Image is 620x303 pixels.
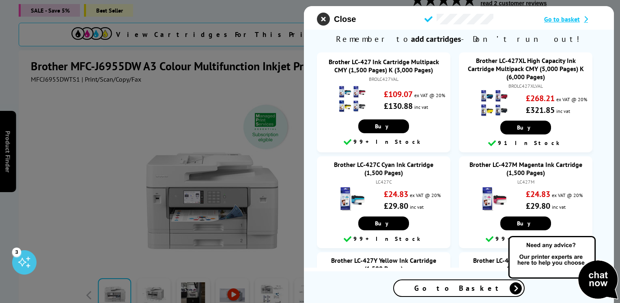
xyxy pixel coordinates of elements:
img: Brother LC-427C Cyan Ink Cartridge (1,500 Pages) [338,185,366,213]
span: Buy [517,124,534,131]
span: ex VAT @ 20% [414,92,445,98]
span: ex VAT @ 20% [552,192,583,198]
strong: £109.07 [384,89,413,100]
div: 91 In Stock [463,139,588,148]
strong: £24.83 [526,189,550,199]
span: Remember to - Don’t run out! [304,30,614,48]
span: Buy [517,220,534,227]
b: add cartridges [411,34,461,44]
div: 99+ In Stock [463,234,588,244]
strong: £321.85 [526,105,555,115]
span: Close [334,15,356,24]
span: Go to basket [544,15,580,23]
img: Brother LC-427 Ink Cartridge Multipack CMY (1,500 Pages) K (3,000 Pages) [338,85,366,113]
div: 99+ In Stock [321,137,446,147]
span: inc vat [414,104,428,110]
span: ex VAT @ 20% [556,96,587,102]
div: 3 [12,247,21,256]
button: close modal [317,13,356,26]
div: LC427C [325,179,442,185]
strong: £29.80 [526,201,550,211]
a: Brother LC-427BK Black Ink Cartridge (3,000 Pages) [473,256,579,273]
a: Brother LC-427 Ink Cartridge Multipack CMY (1,500 Pages) K (3,000 Pages) [329,58,439,74]
img: Brother LC-427M Magenta Ink Cartridge (1,500 Pages) [480,185,508,213]
div: 99+ In Stock [321,234,446,244]
img: Brother LC-427XL High Capacity Ink Cartridge Multipack CMY (5,000 Pages) K (6,000 Pages) [480,89,508,117]
a: Brother LC-427M Magenta Ink Cartridge (1,500 Pages) [469,160,582,177]
div: BROLC427XLVAL [467,83,584,89]
a: Go to Basket [393,279,525,297]
span: Go to Basket [414,284,504,293]
div: LC427M [467,179,584,185]
a: Brother LC-427XL High Capacity Ink Cartridge Multipack CMY (5,000 Pages) K (6,000 Pages) [468,56,584,81]
span: Buy [375,123,392,130]
span: inc vat [552,204,566,210]
div: BROLC427VAL [325,76,442,82]
a: Go to basket [544,15,601,23]
strong: £130.88 [384,101,413,111]
span: Buy [375,220,392,227]
span: inc vat [556,108,570,114]
strong: £268.21 [526,93,555,104]
img: Open Live Chat window [506,235,620,301]
strong: £29.80 [384,201,408,211]
span: ex VAT @ 20% [410,192,441,198]
a: Brother LC-427Y Yellow Ink Cartridge (1,500 Pages) [331,256,436,273]
a: Brother LC-427C Cyan Ink Cartridge (1,500 Pages) [334,160,433,177]
span: inc vat [410,204,424,210]
strong: £24.83 [384,189,408,199]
